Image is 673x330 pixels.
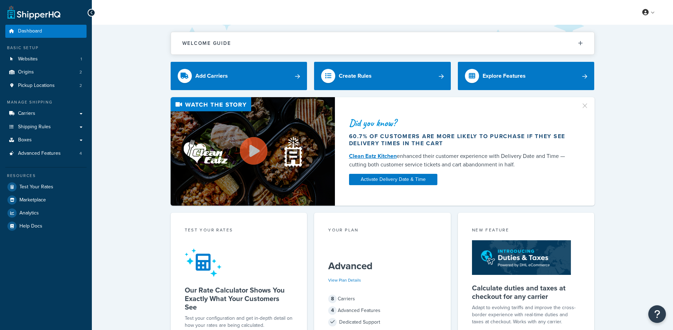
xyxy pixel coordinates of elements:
a: Activate Delivery Date & Time [349,174,437,185]
button: Open Resource Center [648,305,666,323]
a: Clean Eatz Kitchen [349,152,397,160]
a: Analytics [5,207,87,219]
div: Did you know? [349,118,572,128]
a: Help Docs [5,220,87,232]
div: Carriers [328,294,437,304]
div: New Feature [472,227,580,235]
a: Explore Features [458,62,595,90]
a: Websites1 [5,53,87,66]
a: Dashboard [5,25,87,38]
a: Boxes [5,134,87,147]
div: 60.7% of customers are more likely to purchase if they see delivery times in the cart [349,133,572,147]
div: enhanced their customer experience with Delivery Date and Time — cutting both customer service ti... [349,152,572,169]
a: Add Carriers [171,62,307,90]
li: Advanced Features [5,147,87,160]
span: Dashboard [18,28,42,34]
div: Dedicated Support [328,317,437,327]
span: Boxes [18,137,32,143]
div: Resources [5,173,87,179]
div: Add Carriers [195,71,228,81]
h2: Welcome Guide [182,41,231,46]
button: Welcome Guide [171,32,594,54]
h5: Advanced [328,260,437,272]
li: Origins [5,66,87,79]
span: 4 [328,306,337,315]
span: Test Your Rates [19,184,53,190]
a: Shipping Rules [5,120,87,134]
div: Explore Features [483,71,526,81]
a: Origins2 [5,66,87,79]
div: Create Rules [339,71,372,81]
span: 2 [79,69,82,75]
div: Your Plan [328,227,437,235]
a: Carriers [5,107,87,120]
span: Shipping Rules [18,124,51,130]
span: Carriers [18,111,35,117]
p: Adapt to evolving tariffs and improve the cross-border experience with real-time duties and taxes... [472,304,580,325]
span: Help Docs [19,223,42,229]
a: Marketplace [5,194,87,206]
a: Pickup Locations2 [5,79,87,92]
span: 4 [79,151,82,157]
a: View Plan Details [328,277,361,283]
img: Video thumbnail [171,97,335,206]
a: Test Your Rates [5,181,87,193]
span: Analytics [19,210,39,216]
span: Pickup Locations [18,83,55,89]
div: Basic Setup [5,45,87,51]
h5: Calculate duties and taxes at checkout for any carrier [472,284,580,301]
span: Websites [18,56,38,62]
div: Manage Shipping [5,99,87,105]
li: Pickup Locations [5,79,87,92]
li: Websites [5,53,87,66]
div: Advanced Features [328,306,437,316]
a: Advanced Features4 [5,147,87,160]
span: Advanced Features [18,151,61,157]
span: Marketplace [19,197,46,203]
span: 1 [81,56,82,62]
span: 2 [79,83,82,89]
a: Create Rules [314,62,451,90]
div: Test your configuration and get in-depth detail on how your rates are being calculated. [185,315,293,329]
span: Origins [18,69,34,75]
div: Test your rates [185,227,293,235]
span: 8 [328,295,337,303]
h5: Our Rate Calculator Shows You Exactly What Your Customers See [185,286,293,311]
